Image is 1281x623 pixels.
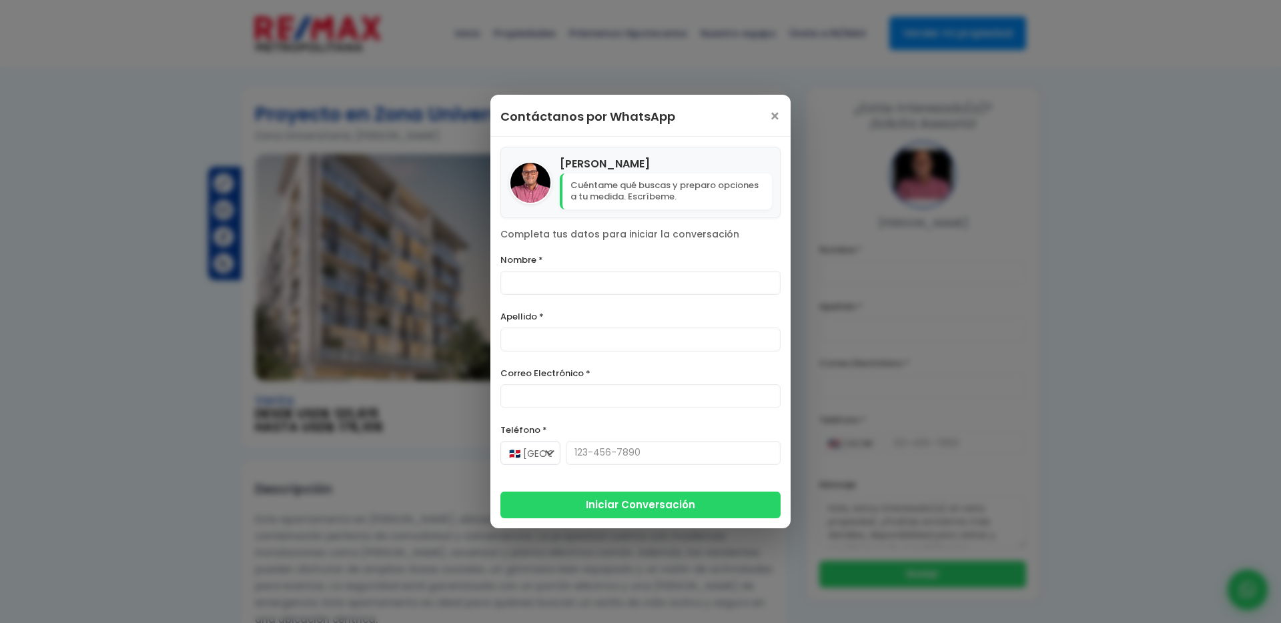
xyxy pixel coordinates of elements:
[500,228,781,241] p: Completa tus datos para iniciar la conversación
[500,251,781,268] label: Nombre *
[560,173,772,209] p: Cuéntame qué buscas y preparo opciones a tu medida. Escríbeme.
[500,308,781,325] label: Apellido *
[500,422,781,438] label: Teléfono *
[560,155,772,172] h4: [PERSON_NAME]
[500,492,781,518] button: Iniciar Conversación
[769,109,781,125] span: ×
[500,105,675,128] h3: Contáctanos por WhatsApp
[510,163,550,203] img: Julio Holguin
[566,441,781,465] input: 123-456-7890
[500,365,781,382] label: Correo Electrónico *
